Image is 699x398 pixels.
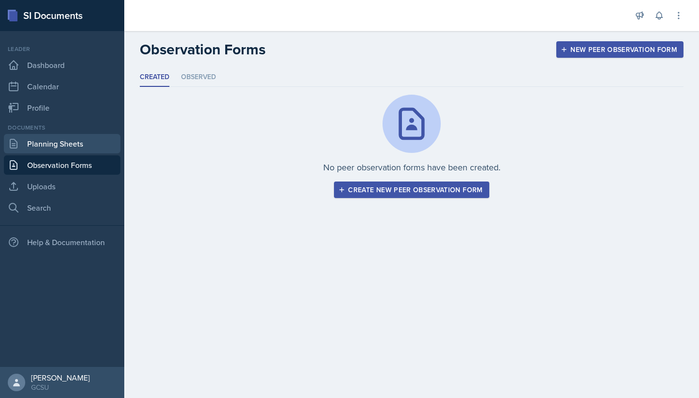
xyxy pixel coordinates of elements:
[31,373,90,382] div: [PERSON_NAME]
[31,382,90,392] div: GCSU
[4,55,120,75] a: Dashboard
[140,68,169,87] li: Created
[4,155,120,175] a: Observation Forms
[4,134,120,153] a: Planning Sheets
[323,161,500,174] p: No peer observation forms have been created.
[556,41,683,58] button: New Peer Observation Form
[563,46,677,53] div: New Peer Observation Form
[340,186,483,194] div: Create new peer observation form
[4,232,120,252] div: Help & Documentation
[4,98,120,117] a: Profile
[4,45,120,53] div: Leader
[4,177,120,196] a: Uploads
[4,198,120,217] a: Search
[4,77,120,96] a: Calendar
[181,68,216,87] li: Observed
[140,41,266,58] h2: Observation Forms
[4,123,120,132] div: Documents
[334,182,489,198] button: Create new peer observation form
